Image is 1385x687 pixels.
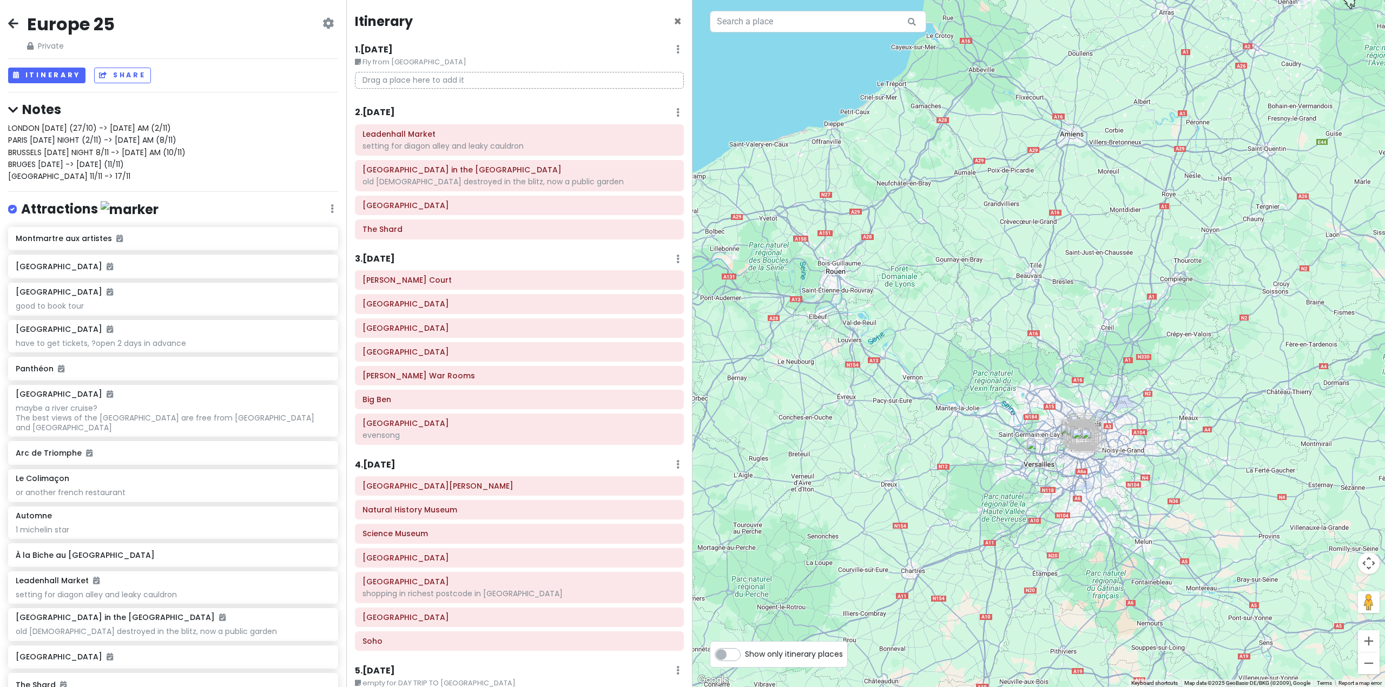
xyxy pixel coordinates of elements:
[8,101,338,118] h4: Notes
[1070,420,1094,444] div: 12 Rue d'Uzès
[16,338,330,348] div: have to get tickets, ?open 2 days in advance
[362,481,676,491] h6: Victoria and Albert Museum
[362,275,676,285] h6: Goodwin's Court
[1078,425,1102,449] div: Automne
[1069,423,1093,446] div: Louvre Museum
[674,15,682,28] button: Close
[16,301,330,311] div: good to book tour
[16,590,330,599] div: setting for diagon alley and leaky cauldron
[362,395,676,404] h6: Big Ben
[1358,630,1380,652] button: Zoom in
[107,288,113,296] i: Added to itinerary
[16,612,226,622] h6: [GEOGRAPHIC_DATA] in the [GEOGRAPHIC_DATA]
[362,636,676,646] h6: Soho
[27,13,115,36] h2: Europe 25
[355,254,395,265] h6: 3 . [DATE]
[93,577,100,584] i: Added to itinerary
[695,673,731,687] img: Google
[1184,680,1310,686] span: Map data ©2025 GeoBasis-DE/BKG (©2009), Google
[1072,429,1096,452] div: Rue Mouffetard
[16,364,330,373] h6: Panthéon
[362,201,676,210] h6: Tower of London
[355,665,395,677] h6: 5 . [DATE]
[107,325,113,333] i: Added to itinerary
[1071,424,1094,448] div: Sainte-Chapelle
[355,57,684,68] small: Fly from [GEOGRAPHIC_DATA]
[16,403,330,433] div: maybe a river cruise? The best views of the [GEOGRAPHIC_DATA] are free from [GEOGRAPHIC_DATA] and...
[16,448,330,458] h6: Arc de Triomphe
[107,263,113,270] i: Added to itinerary
[16,262,330,271] h6: [GEOGRAPHIC_DATA]
[362,430,676,440] div: evensong
[362,224,676,234] h6: The Shard
[362,418,676,428] h6: Westminster Abbey
[1071,427,1094,451] div: Panthéon
[16,576,100,585] h6: Leadenhall Market
[362,177,676,186] div: old [DEMOGRAPHIC_DATA] destroyed in the blitz, now a public garden
[362,529,676,538] h6: Science Museum
[355,107,395,118] h6: 2 . [DATE]
[21,201,159,218] h4: Attractions
[1079,419,1103,443] div: Belleville
[16,488,330,497] div: or another french restaurant
[1060,424,1084,448] div: Eiffel Tower
[362,577,676,586] h6: Regent Street
[27,40,115,52] span: Private
[94,68,150,83] button: Share
[710,11,926,32] input: Search a place
[1070,415,1094,439] div: The Basilica of the Sacred Heart of Paris
[1078,417,1102,441] div: Parc des Buttes-Chaumont
[1073,424,1097,448] div: Odaje - ex M. Moustache (Marais)
[16,324,113,334] h6: [GEOGRAPHIC_DATA]
[16,473,69,483] h6: Le Colimaçon
[1065,424,1089,448] div: Musée Rodin
[1069,427,1093,451] div: Jardin du Luxembourg
[355,44,393,56] h6: 1 . [DATE]
[355,459,395,471] h6: 4 . [DATE]
[1067,423,1091,447] div: Musée d'Orsay
[362,589,676,598] div: shopping in richest postcode in [GEOGRAPHIC_DATA]
[362,299,676,309] h6: Covent Garden
[1069,421,1093,444] div: Bibliothèque nationale de France | site Richelieu : Bibliothèque de Recherche
[1069,413,1092,437] div: Montmartre aux artistes
[1061,419,1085,443] div: Arc de Triomphe
[219,613,226,621] i: Added to itinerary
[1069,422,1092,445] div: Rue Saint-Honoré
[86,449,93,457] i: Added to itinerary
[695,673,731,687] a: Click to see this area on Google Maps
[1070,426,1094,450] div: Musée de Cluny
[1072,424,1096,448] div: BHV Marais
[1131,679,1178,687] button: Keyboard shortcuts
[1064,421,1088,445] div: Grand Palais
[362,323,676,333] h6: Somerset House
[1066,422,1090,446] div: Musée de l'Orangerie
[355,13,413,30] h4: Itinerary
[745,648,843,660] span: Show only itinerary places
[1063,420,1087,444] div: Champs-Élysées
[674,12,682,30] span: Close itinerary
[362,347,676,357] h6: Buckingham Palace
[16,626,330,636] div: old [DEMOGRAPHIC_DATA] destroyed in the blitz, now a public garden
[1358,552,1380,574] button: Map camera controls
[362,129,676,139] h6: Leadenhall Market
[16,389,113,399] h6: [GEOGRAPHIC_DATA]
[16,550,330,560] h6: À la Biche au [GEOGRAPHIC_DATA]
[107,390,113,398] i: Added to itinerary
[16,287,113,297] h6: [GEOGRAPHIC_DATA]
[1026,439,1050,463] div: Palace of Versailles
[8,123,186,182] span: LONDON [DATE] (27/10) -> [DATE] AM (2/11) PARIS [DATE] NIGHT (2/11) -> [DATE] AM (8/11) BRUSSELS ...
[1065,421,1089,445] div: Petit Palais
[1066,425,1090,449] div: Le Bon Marché
[1076,426,1099,450] div: À la Biche au Bois
[101,201,159,218] img: marker
[1069,425,1092,449] div: Saint-Germain-des-Prés
[362,371,676,381] h6: Churchill War Rooms
[1063,421,1087,445] div: La Galerie Dior
[355,72,684,89] p: Drag a place here to add it
[362,612,676,622] h6: Oxford Street
[362,553,676,563] h6: Hyde Park
[1338,680,1382,686] a: Report a map error
[1073,428,1097,451] div: Jardin des Plantes
[116,235,123,242] i: Added to itinerary
[1358,652,1380,674] button: Zoom out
